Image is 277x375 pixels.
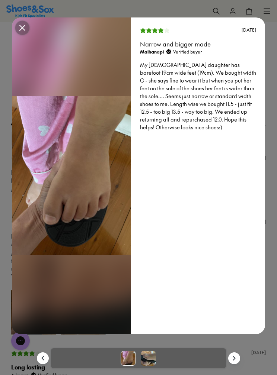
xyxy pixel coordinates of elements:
[140,48,164,55] strong: Maihanapi
[4,3,22,21] button: Open gorgias live chat
[15,20,30,35] button: Modal close button
[140,61,256,131] p: My [DEMOGRAPHIC_DATA] daughter has barefoot 19cm wide feet (19cm). We bought width G - she says f...
[121,351,136,366] img: Narrow and bigger made
[37,352,49,364] button: Slideshow previous button
[173,48,202,55] span: Verified buyer
[12,17,131,334] img: Narrow and bigger made
[141,351,156,366] img: Narrow and bigger made
[242,26,256,33] div: [DATE]
[140,39,256,48] h4: Narrow and bigger made
[228,352,240,364] button: Slideshow next button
